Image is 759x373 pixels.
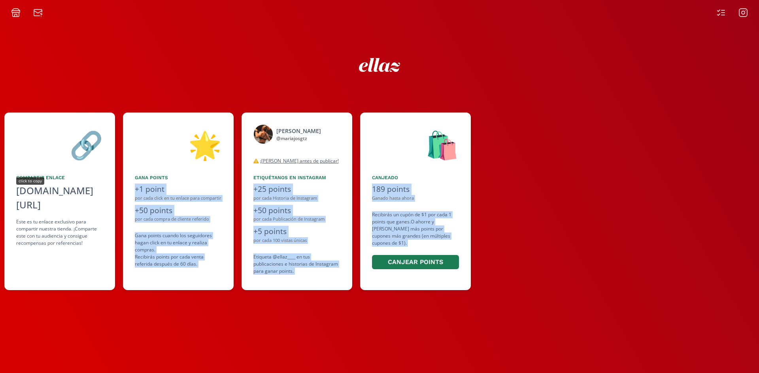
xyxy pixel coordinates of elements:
div: +25 points [253,184,340,195]
div: @ mariajosgtz [276,135,321,142]
div: por cada compra de cliente referido [135,216,222,223]
div: 🌟 [135,124,222,165]
div: por cada Historia de Instagram [253,195,340,202]
img: ew9eVGDHp6dD [359,58,400,72]
u: ¡[PERSON_NAME] antes de publicar! [260,157,339,164]
div: Etiqueta @ellaz____ en tus publicaciones e historias de Instagram para ganar points. [253,253,340,275]
div: +1 point [135,184,222,195]
button: Canjear points [372,255,459,270]
div: Recibirás un cupón de $1 por cada 1 points que ganes. O ahorre y [PERSON_NAME] más points por cup... [372,211,459,271]
div: por cada 100 vistas únicas [253,237,340,244]
div: +50 points [253,205,340,216]
div: +5 points [253,226,340,237]
div: [DOMAIN_NAME][URL] [16,184,103,212]
div: 🔗 [16,124,103,165]
div: Compartir Enlace [16,174,103,181]
div: Este es tu enlace exclusivo para compartir nuestra tienda. ¡Comparte este con tu audiencia y cons... [16,218,103,247]
div: 189 points [372,184,459,195]
div: +50 points [135,205,222,216]
div: por cada click en tu enlace para compartir [135,195,222,202]
img: 525050199_18512760718046805_4512899896718383322_n.jpg [253,124,273,144]
div: Gana points cuando los seguidores hagan click en tu enlace y realiza compras . Recibirás points p... [135,232,222,268]
div: Etiquétanos en Instagram [253,174,340,181]
div: [PERSON_NAME] [276,127,321,135]
div: 🛍️ [372,124,459,165]
div: Ganado hasta ahora [372,195,459,202]
div: Gana points [135,174,222,181]
div: click to copy [16,177,44,185]
div: por cada Publicación de Instagram [253,216,340,223]
div: Canjeado [372,174,459,181]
